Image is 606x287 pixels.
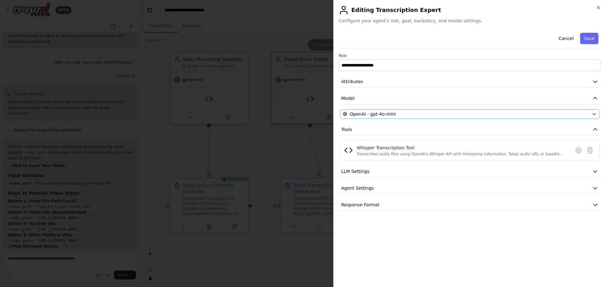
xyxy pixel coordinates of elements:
[341,126,352,133] span: Tools
[339,18,601,24] span: Configure your agent's role, goal, backstory, and model settings.
[339,93,601,104] button: Model
[341,185,374,191] span: Agent Settings
[339,53,601,58] label: Role
[357,152,567,157] div: Transcribes audio files using OpenAI's Whisper API with timestamp information. Takes audio URL or...
[580,33,598,44] button: Save
[340,109,600,119] button: OpenAI - gpt-4o-mini
[341,78,363,85] span: Attributes
[555,33,577,44] button: Cancel
[573,145,584,156] button: Configure tool
[339,124,601,135] button: Tools
[339,182,601,194] button: Agent Settings
[584,145,596,156] button: Delete tool
[341,168,370,175] span: LLM Settings
[344,146,353,155] img: Whisper Transcription Tool
[339,199,601,211] button: Response Format
[357,145,567,151] div: Whisper Transcription Tool
[339,5,601,15] h2: Editing Transcription Expert
[339,166,601,177] button: LLM Settings
[339,76,601,88] button: Attributes
[341,95,354,101] span: Model
[350,111,396,117] span: OpenAI - gpt-4o-mini
[341,202,379,208] span: Response Format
